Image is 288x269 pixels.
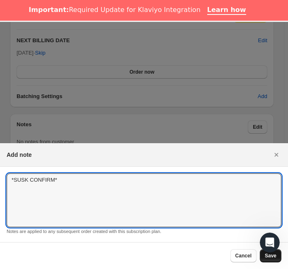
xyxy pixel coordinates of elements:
span: Save [265,252,276,259]
b: Important: [29,6,69,14]
div: Required Update for Klaviyo Integration [29,6,200,14]
small: Notes are applied to any subsequent order created with this subscription plan. [7,229,161,234]
button: Close [270,148,283,161]
a: Learn how [207,6,246,15]
textarea: *SUSK CONFIRM* [7,173,281,227]
button: Cancel [230,249,257,262]
button: Save [260,249,281,262]
h2: Add note [7,151,32,159]
span: Cancel [235,252,252,259]
iframe: Intercom live chat [260,233,280,252]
